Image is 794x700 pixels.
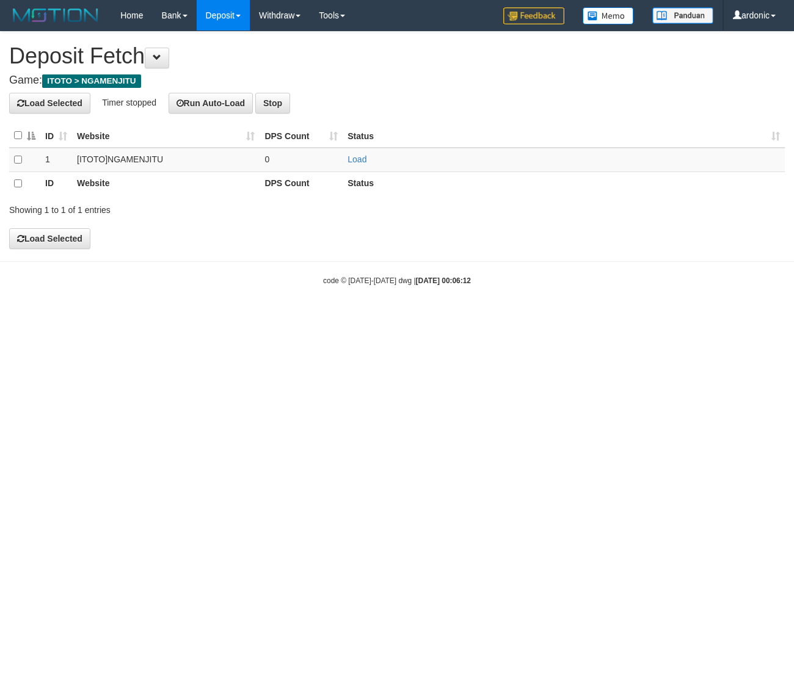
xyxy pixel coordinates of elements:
th: Status [343,171,785,195]
button: Load Selected [9,228,90,249]
img: Button%20Memo.svg [583,7,634,24]
th: Website: activate to sort column ascending [72,124,260,148]
th: DPS Count: activate to sort column ascending [260,124,343,148]
img: Feedback.jpg [503,7,564,24]
img: panduan.png [652,7,713,24]
h1: Deposit Fetch [9,44,785,68]
th: Status: activate to sort column ascending [343,124,785,148]
a: Load [348,154,366,164]
th: ID: activate to sort column ascending [40,124,72,148]
td: 1 [40,148,72,172]
h4: Game: [9,74,785,87]
img: MOTION_logo.png [9,6,102,24]
td: [ITOTO] NGAMENJITU [72,148,260,172]
div: Showing 1 to 1 of 1 entries [9,199,322,216]
span: 0 [264,154,269,164]
button: Stop [255,93,290,114]
th: Website [72,171,260,195]
span: ITOTO > NGAMENJITU [42,74,141,88]
small: code © [DATE]-[DATE] dwg | [323,276,471,285]
button: Load Selected [9,93,90,114]
th: DPS Count [260,171,343,195]
button: Run Auto-Load [169,93,253,114]
span: Timer stopped [102,97,156,107]
strong: [DATE] 00:06:12 [416,276,471,285]
th: ID [40,171,72,195]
